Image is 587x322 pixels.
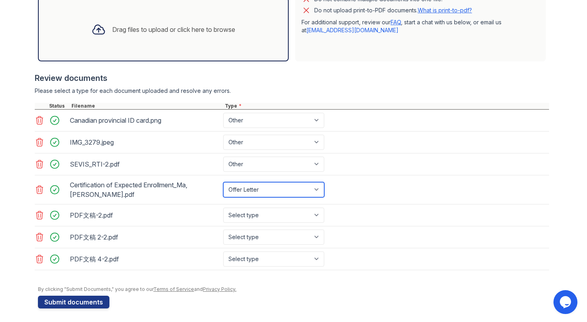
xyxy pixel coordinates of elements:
[38,286,549,293] div: By clicking "Submit Documents," you agree to our and
[553,290,579,314] iframe: chat widget
[306,27,399,33] a: [EMAIL_ADDRESS][DOMAIN_NAME]
[418,7,472,14] a: What is print-to-pdf?
[35,87,549,95] div: Please select a type for each document uploaded and resolve any errors.
[70,253,220,265] div: PDF文稿 4-2.pdf
[70,179,220,201] div: Certification of Expected Enrollment_Ma, [PERSON_NAME].pdf
[48,103,70,109] div: Status
[153,286,194,292] a: Terms of Service
[223,103,549,109] div: Type
[203,286,236,292] a: Privacy Policy.
[70,114,220,127] div: Canadian provincial ID card.png
[70,231,220,243] div: PDF文稿 2-2.pdf
[35,73,549,84] div: Review documents
[314,6,472,14] p: Do not upload print-to-PDF documents.
[391,19,401,26] a: FAQ
[38,296,109,308] button: Submit documents
[70,158,220,171] div: SEVIS_RTI-2.pdf
[70,136,220,149] div: IMG_3279.jpeg
[301,18,539,34] p: For additional support, review our , start a chat with us below, or email us at
[70,209,220,222] div: PDF文稿-2.pdf
[112,25,235,34] div: Drag files to upload or click here to browse
[70,103,223,109] div: Filename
